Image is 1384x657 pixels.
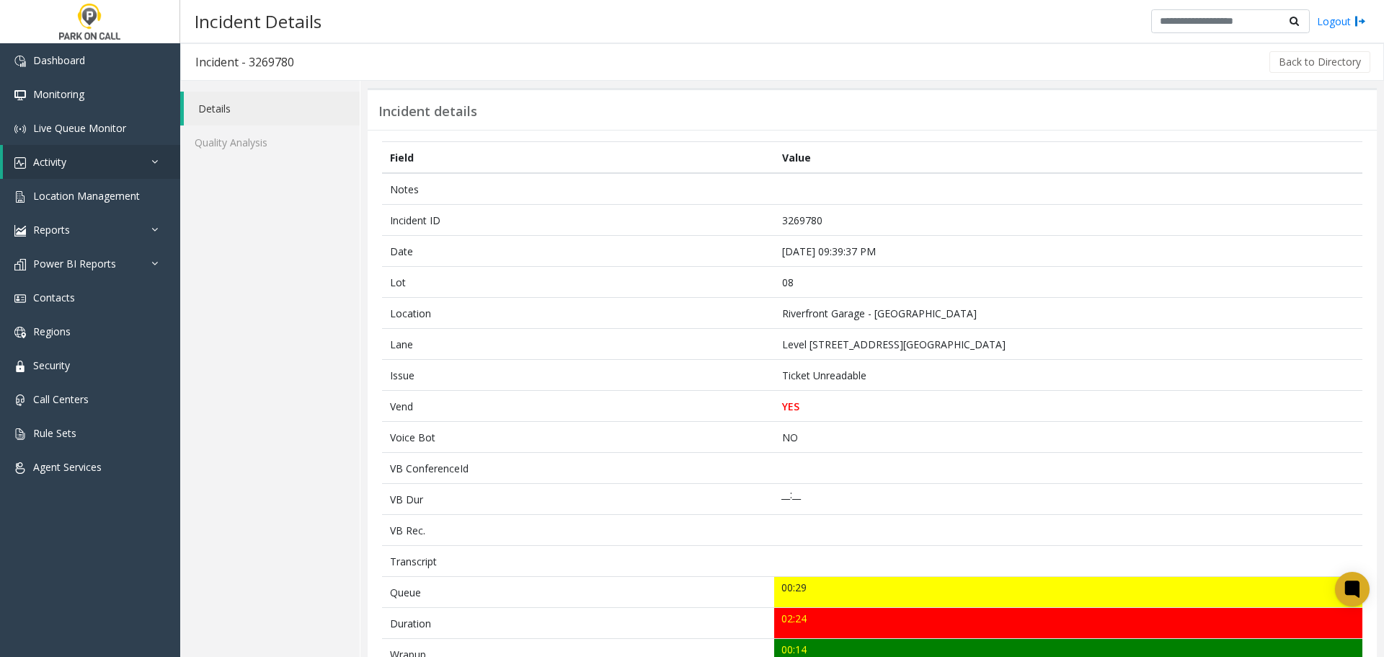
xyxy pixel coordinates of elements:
button: Back to Directory [1269,51,1370,73]
img: 'icon' [14,293,26,304]
p: NO [782,430,1355,445]
img: 'icon' [14,394,26,406]
td: Queue [382,577,774,608]
span: Security [33,358,70,372]
td: Lane [382,329,774,360]
td: Incident ID [382,205,774,236]
td: 02:24 [774,608,1362,639]
span: Contacts [33,291,75,304]
th: Value [774,142,1362,174]
img: 'icon' [14,191,26,203]
span: Location Management [33,189,140,203]
span: Monitoring [33,87,84,101]
span: Reports [33,223,70,237]
td: Transcript [382,546,774,577]
img: 'icon' [14,327,26,338]
td: VB ConferenceId [382,453,774,484]
span: Dashboard [33,53,85,67]
td: Vend [382,391,774,422]
span: Agent Services [33,460,102,474]
h3: Incident details [378,104,477,120]
td: VB Dur [382,484,774,515]
p: YES [782,399,1355,414]
td: Notes [382,173,774,205]
td: Location [382,298,774,329]
td: 3269780 [774,205,1362,236]
td: Duration [382,608,774,639]
img: 'icon' [14,428,26,440]
a: Activity [3,145,180,179]
span: Live Queue Monitor [33,121,126,135]
td: Date [382,236,774,267]
a: Quality Analysis [180,125,360,159]
span: Rule Sets [33,426,76,440]
td: Ticket Unreadable [774,360,1362,391]
td: VB Rec. [382,515,774,546]
h3: Incident - 3269780 [181,45,309,79]
td: Issue [382,360,774,391]
img: 'icon' [14,225,26,237]
a: Logout [1317,14,1366,29]
a: Details [184,92,360,125]
span: Activity [33,155,66,169]
img: 'icon' [14,123,26,135]
td: Level [STREET_ADDRESS][GEOGRAPHIC_DATA] [774,329,1362,360]
td: 00:29 [774,577,1362,608]
td: Voice Bot [382,422,774,453]
h3: Incident Details [187,4,329,39]
img: 'icon' [14,56,26,67]
span: Regions [33,325,71,338]
td: 08 [774,267,1362,298]
th: Field [382,142,774,174]
img: 'icon' [14,157,26,169]
td: Lot [382,267,774,298]
td: __:__ [774,484,1362,515]
span: Power BI Reports [33,257,116,270]
td: Riverfront Garage - [GEOGRAPHIC_DATA] [774,298,1362,329]
span: Call Centers [33,392,89,406]
td: [DATE] 09:39:37 PM [774,236,1362,267]
img: 'icon' [14,462,26,474]
img: logout [1354,14,1366,29]
img: 'icon' [14,259,26,270]
img: 'icon' [14,361,26,372]
img: 'icon' [14,89,26,101]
